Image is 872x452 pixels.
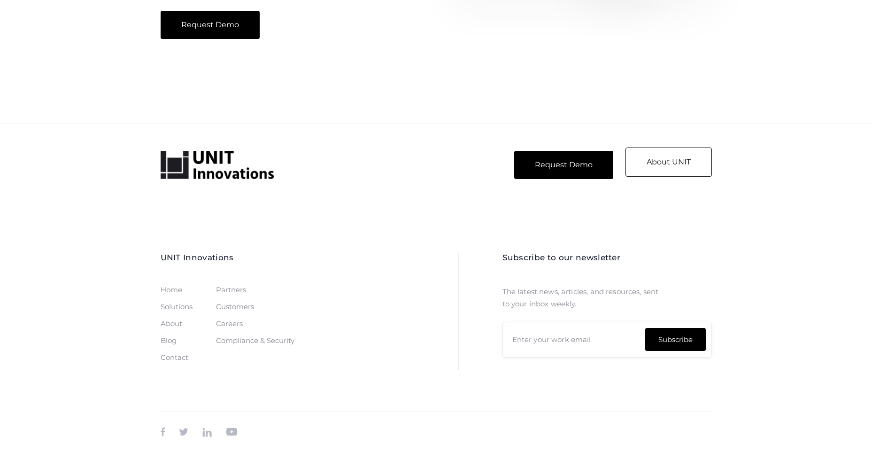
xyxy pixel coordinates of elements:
[161,354,188,361] a: Contact
[625,148,712,177] a: About UNIT
[161,253,294,262] h2: UNIT Innovations
[216,303,254,311] a: Customers
[179,426,188,439] a: 
[202,426,212,439] a: 
[216,337,294,344] a: Compliance & Security
[645,328,706,351] input: Subscribe
[825,407,872,452] iframe: Chat Widget
[226,426,237,439] a: 
[216,320,243,327] a: Careers
[502,322,712,358] input: Enter your work email
[161,303,193,311] a: Solutions
[161,337,177,344] a: Blog
[216,286,246,294] a: Partners
[161,320,182,327] a: About
[502,322,712,358] form: Newsletter Form
[502,253,712,262] h2: Subscribe to our newsletter
[161,426,165,439] a: 
[161,286,182,294] a: Home
[514,151,613,179] a: Request Demo
[161,11,260,39] a: Request Demo
[502,286,667,310] p: The latest news, articles, and resources, sent to your inbox weekly.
